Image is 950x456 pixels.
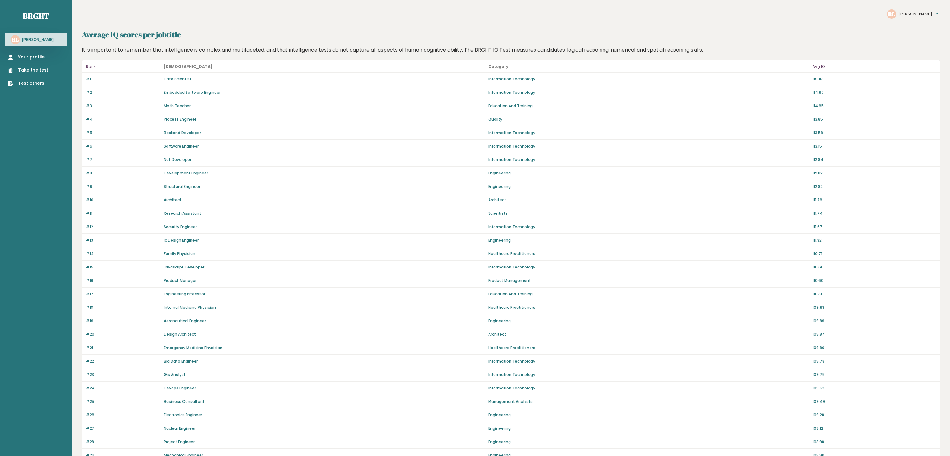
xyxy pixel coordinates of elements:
p: 109.12 [813,426,936,431]
p: #12 [86,224,160,230]
a: Your profile [8,54,48,60]
a: Development Engineer [164,170,208,176]
p: Engineering [488,412,809,418]
a: Project Engineer [164,439,195,444]
p: Management Analysts [488,399,809,404]
p: Information Technology [488,143,809,149]
p: 119.43 [813,76,936,82]
a: Emergency Medicine Physician [164,345,222,350]
p: Information Technology [488,90,809,95]
p: 109.78 [813,358,936,364]
a: Ic Design Engineer [164,238,199,243]
a: Nuclear Engineer [164,426,196,431]
p: Education And Training [488,103,809,109]
p: #10 [86,197,160,203]
p: #9 [86,184,160,189]
p: Information Technology [488,76,809,82]
p: 112.82 [813,170,936,176]
a: Internal Medicine Physician [164,305,216,310]
p: #14 [86,251,160,257]
p: 108.98 [813,439,936,445]
p: #21 [86,345,160,351]
a: Aeronautical Engineer [164,318,206,323]
p: 109.89 [813,318,936,324]
p: Healthcare Practitioners [488,345,809,351]
p: 109.52 [813,385,936,391]
a: Structural Engineer [164,184,200,189]
p: Information Technology [488,385,809,391]
p: Healthcare Practitioners [488,251,809,257]
p: 109.75 [813,372,936,378]
p: #17 [86,291,160,297]
p: 110.60 [813,264,936,270]
p: #4 [86,117,160,122]
text: RL [12,36,19,43]
p: Avg IQ [813,63,936,70]
a: Devops Engineer [164,385,196,391]
p: #6 [86,143,160,149]
p: 113.58 [813,130,936,136]
p: #3 [86,103,160,109]
a: Process Engineer [164,117,196,122]
p: 110.31 [813,291,936,297]
a: Software Engineer [164,143,199,149]
p: Engineering [488,238,809,243]
p: #20 [86,332,160,337]
p: #22 [86,358,160,364]
p: #7 [86,157,160,163]
h3: [PERSON_NAME] [22,37,54,42]
h2: Average IQ scores per jobtitle [82,29,940,40]
p: #16 [86,278,160,283]
p: #8 [86,170,160,176]
p: #19 [86,318,160,324]
b: Category [488,64,509,69]
p: 110.71 [813,251,936,257]
p: #25 [86,399,160,404]
p: Product Management [488,278,809,283]
p: #15 [86,264,160,270]
p: #13 [86,238,160,243]
p: Engineering [488,426,809,431]
p: 109.80 [813,345,936,351]
p: Architect [488,332,809,337]
a: Test others [8,80,48,87]
p: #26 [86,412,160,418]
p: #24 [86,385,160,391]
a: Javascript Developer [164,264,204,270]
a: Security Engineer [164,224,197,229]
a: Research Assistant [164,211,201,216]
p: Scientists [488,211,809,216]
a: Take the test [8,67,48,73]
a: Business Consultant [164,399,205,404]
a: Embedded Software Engineer [164,90,221,95]
p: #23 [86,372,160,378]
p: 109.93 [813,305,936,310]
p: #11 [86,211,160,216]
p: 112.82 [813,184,936,189]
p: Engineering [488,170,809,176]
p: Information Technology [488,157,809,163]
a: Brght [23,11,49,21]
p: Engineering [488,439,809,445]
p: Rank [86,63,160,70]
p: Engineering [488,318,809,324]
a: Family Physician [164,251,195,256]
a: Gis Analyst [164,372,186,377]
b: [DEMOGRAPHIC_DATA] [164,64,213,69]
p: Quality [488,117,809,122]
p: 111.74 [813,211,936,216]
p: 111.76 [813,197,936,203]
p: Healthcare Practitioners [488,305,809,310]
p: 112.84 [813,157,936,163]
p: #2 [86,90,160,95]
p: Education And Training [488,291,809,297]
p: #28 [86,439,160,445]
p: #27 [86,426,160,431]
p: #5 [86,130,160,136]
p: Information Technology [488,264,809,270]
p: 114.97 [813,90,936,95]
p: #1 [86,76,160,82]
a: Engineering Professor [164,291,205,297]
a: Backend Developer [164,130,201,135]
a: Big Data Engineer [164,358,198,364]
